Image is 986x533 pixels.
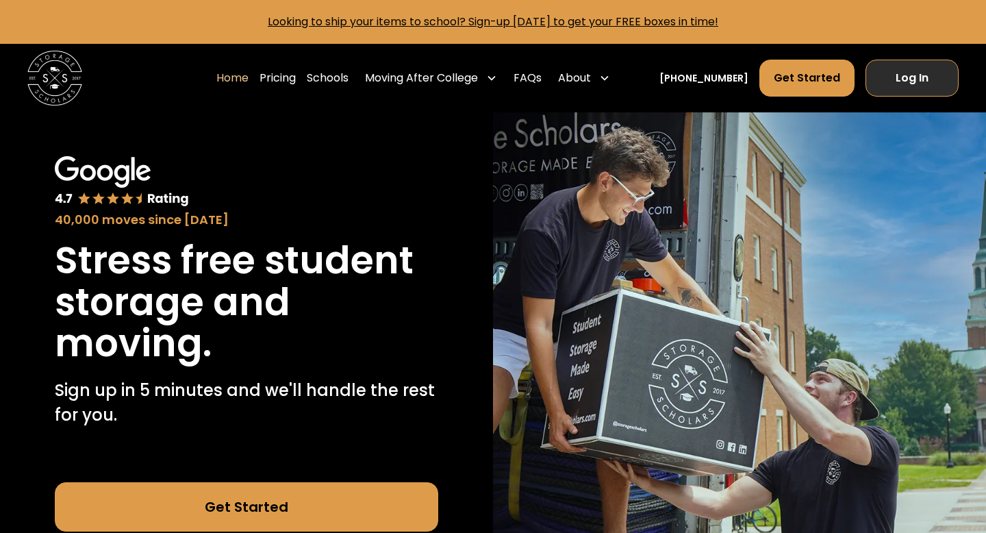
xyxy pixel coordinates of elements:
a: Schools [307,59,349,97]
a: Looking to ship your items to school? Sign-up [DATE] to get your FREE boxes in time! [268,14,718,29]
a: Get Started [55,482,438,532]
a: Get Started [759,60,855,97]
h1: Stress free student storage and moving. [55,240,438,364]
div: About [558,70,591,86]
div: Moving After College [365,70,478,86]
a: FAQs [514,59,542,97]
p: Sign up in 5 minutes and we'll handle the rest for you. [55,378,438,427]
img: Google 4.7 star rating [55,156,189,208]
a: Pricing [260,59,296,97]
img: Storage Scholars main logo [27,51,82,106]
a: Log In [865,60,959,97]
a: [PHONE_NUMBER] [659,71,748,86]
div: 40,000 moves since [DATE] [55,210,438,229]
div: About [553,59,616,97]
a: Home [216,59,249,97]
div: Moving After College [359,59,503,97]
